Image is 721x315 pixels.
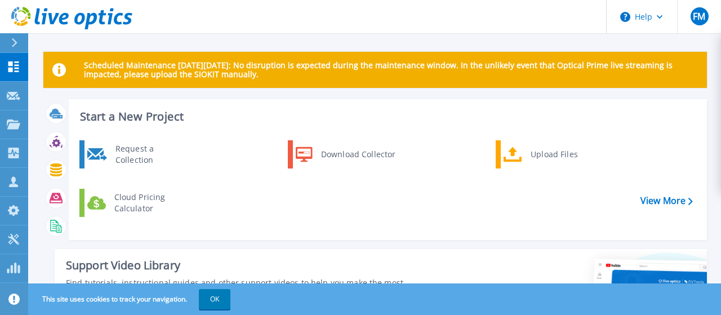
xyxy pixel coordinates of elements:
div: Support Video Library [66,258,405,273]
a: Upload Files [496,140,611,168]
p: Scheduled Maintenance [DATE][DATE]: No disruption is expected during the maintenance window. In t... [84,61,698,79]
a: Request a Collection [79,140,195,168]
h3: Start a New Project [80,110,692,123]
div: Find tutorials, instructional guides and other support videos to help you make the most of your L... [66,277,405,300]
a: Cloud Pricing Calculator [79,189,195,217]
div: Upload Files [525,143,608,166]
button: OK [199,289,230,309]
a: Download Collector [288,140,403,168]
span: This site uses cookies to track your navigation. [31,289,230,309]
div: Request a Collection [110,143,192,166]
div: Cloud Pricing Calculator [109,192,192,214]
a: View More [640,196,693,206]
div: Download Collector [315,143,400,166]
span: FM [693,12,705,21]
